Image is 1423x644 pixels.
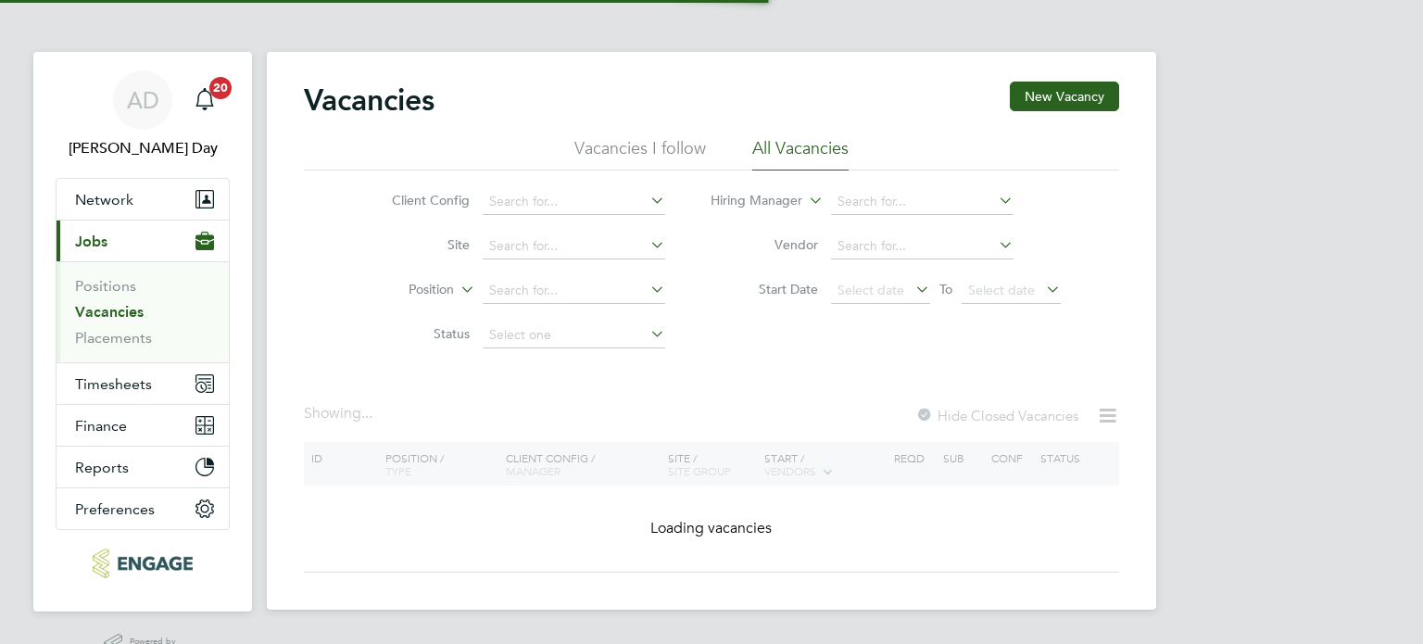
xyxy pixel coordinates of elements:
span: Reports [75,459,129,476]
label: Vendor [711,236,818,253]
input: Select one [483,322,665,348]
button: Timesheets [57,363,229,404]
span: Select date [968,282,1035,298]
label: Position [347,281,454,299]
span: Preferences [75,500,155,518]
input: Search for... [483,234,665,259]
span: AD [127,88,159,112]
label: Site [363,236,470,253]
a: Positions [75,277,136,295]
a: 20 [186,70,223,130]
input: Search for... [483,278,665,304]
span: Jobs [75,233,107,250]
span: To [934,277,958,301]
label: Start Date [711,281,818,297]
button: Reports [57,447,229,487]
a: AD[PERSON_NAME] Day [56,70,230,159]
button: Jobs [57,221,229,261]
a: Placements [75,329,152,347]
img: morganhunt-logo-retina.png [93,549,192,578]
label: Hiring Manager [696,192,802,210]
button: Network [57,179,229,220]
nav: Main navigation [33,52,252,612]
span: Finance [75,417,127,435]
label: Client Config [363,192,470,208]
li: All Vacancies [752,137,849,170]
span: Network [75,191,133,208]
li: Vacancies I follow [574,137,706,170]
span: 20 [209,77,232,99]
span: Amie Day [56,137,230,159]
label: Status [363,325,470,342]
button: Finance [57,405,229,446]
div: Showing [304,404,376,423]
a: Go to home page [56,549,230,578]
input: Search for... [483,189,665,215]
button: New Vacancy [1010,82,1119,111]
h2: Vacancies [304,82,434,119]
input: Search for... [831,234,1014,259]
button: Preferences [57,488,229,529]
span: Timesheets [75,375,152,393]
div: Jobs [57,261,229,362]
label: Hide Closed Vacancies [915,407,1078,424]
span: ... [361,404,372,423]
a: Vacancies [75,303,144,321]
input: Search for... [831,189,1014,215]
span: Select date [837,282,904,298]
